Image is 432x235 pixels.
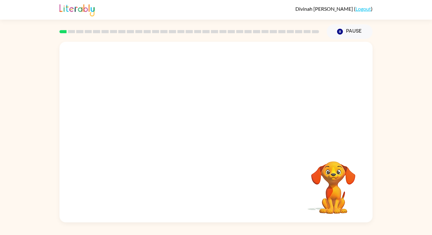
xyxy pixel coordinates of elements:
button: Pause [327,24,373,39]
span: Divinah [PERSON_NAME] [295,6,354,12]
div: ( ) [295,6,373,12]
video: Your browser must support playing .mp4 files to use Literably. Please try using another browser. [302,152,365,215]
a: Logout [355,6,371,12]
img: Literably [59,3,95,16]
